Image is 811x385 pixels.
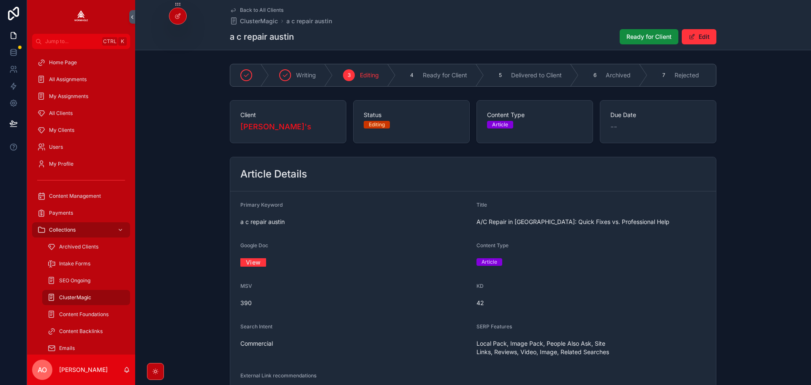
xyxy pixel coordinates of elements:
a: My Clients [32,123,130,138]
span: ClusterMagic [240,17,278,25]
a: Emails [42,341,130,356]
span: Due Date [610,111,706,119]
span: My Profile [49,161,73,167]
span: K [119,38,126,45]
span: Users [49,144,63,150]
a: Intake Forms [42,256,130,271]
span: 3 [348,72,351,79]
span: My Assignments [49,93,88,100]
span: Writing [296,71,316,79]
span: Delivered to Client [511,71,562,79]
a: All Assignments [32,72,130,87]
span: 4 [410,72,414,79]
a: a c repair austin [286,17,332,25]
span: My Clients [49,127,74,134]
a: View [240,256,266,269]
span: SERP Features [476,323,512,330]
a: [PERSON_NAME]'s [240,121,311,133]
span: Content Foundations [59,311,109,318]
a: My Profile [32,156,130,172]
span: Rejected [675,71,699,79]
a: All Clients [32,106,130,121]
a: Content Management [32,188,130,204]
span: Content Type [476,242,509,248]
span: Ready for Client [423,71,467,79]
span: Editing [360,71,379,79]
span: Client [240,111,336,119]
span: Archived Clients [59,243,98,250]
a: Users [32,139,130,155]
a: Back to All Clients [230,7,283,14]
span: Jump to... [45,38,99,45]
span: KD [476,283,484,289]
span: A/C Repair in [GEOGRAPHIC_DATA]: Quick Fixes vs. Professional Help [476,218,706,226]
div: Article [492,121,508,128]
span: Title [476,202,487,208]
span: Content Backlinks [59,328,103,335]
button: Edit [682,29,716,44]
span: Google Doc [240,242,268,248]
button: Ready for Client [620,29,678,44]
a: Content Foundations [42,307,130,322]
a: ClusterMagic [230,17,278,25]
span: Intake Forms [59,260,90,267]
span: Ctrl [102,37,117,46]
span: External Link recommendations [240,372,316,379]
div: scrollable content [27,49,135,355]
span: Content Management [49,193,101,199]
span: 7 [662,72,665,79]
h1: a c repair austin [230,31,294,43]
span: Archived [606,71,631,79]
span: ClusterMagic [59,294,91,301]
span: SEO Ongoing [59,277,90,284]
a: ClusterMagic [42,290,130,305]
div: Editing [369,121,385,128]
span: -- [610,121,617,133]
span: Payments [49,210,73,216]
span: Content Type [487,111,582,119]
p: [PERSON_NAME] [59,366,108,374]
a: SEO Ongoing [42,273,130,288]
span: Emails [59,345,75,352]
span: All Assignments [49,76,87,83]
span: MSV [240,283,252,289]
span: 390 [240,299,470,307]
a: My Assignments [32,89,130,104]
span: Primary Keyword [240,202,283,208]
span: Commercial [240,339,470,348]
span: Ready for Client [626,33,672,41]
span: a c repair austin [240,218,470,226]
div: Article [482,258,497,266]
span: 42 [476,299,706,307]
img: App logo [74,10,88,24]
a: Home Page [32,55,130,70]
h2: Article Details [240,167,307,181]
span: AO [38,365,47,375]
a: Content Backlinks [42,324,130,339]
span: 6 [593,72,596,79]
span: Back to All Clients [240,7,283,14]
span: 5 [499,72,502,79]
a: Archived Clients [42,239,130,254]
span: Collections [49,227,76,233]
span: All Clients [49,110,73,117]
a: Payments [32,205,130,221]
span: Status [364,111,459,119]
button: Jump to...CtrlK [32,34,130,49]
a: Collections [32,222,130,238]
span: Search Intent [240,323,272,330]
span: Local Pack, Image Pack, People Also Ask, Site Links, Reviews, Video, Image, Related Searches [476,339,706,356]
span: Home Page [49,59,77,66]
